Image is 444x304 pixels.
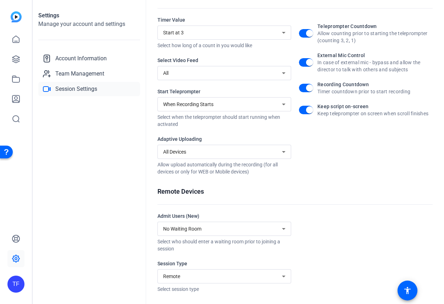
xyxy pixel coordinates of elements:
[163,30,184,35] span: Start at 3
[7,276,24,293] div: TF
[157,238,291,252] div: Select who should enter a waiting room prior to joining a session
[55,54,107,63] span: Account Information
[163,226,201,232] span: No Waiting Room
[157,114,291,128] div: Select when the teleprompter should start running when activated
[163,149,186,155] span: All Devices
[157,161,291,175] div: Allow upload automatically during the recording (for all devices or only for WEB or Mobile devices)
[317,52,433,59] div: External Mic Control
[163,101,213,107] span: When Recording Starts
[317,30,433,44] div: Allow counting prior to starting the teleprompter (counting 3, 2, 1)
[157,187,433,197] div: Remote Devices
[11,11,22,22] img: blue-gradient.svg
[157,136,291,143] div: Adaptive Uploading
[163,273,180,279] span: Remote
[157,16,291,23] div: Timer Value
[317,81,410,88] div: Recording Countdown
[317,110,428,117] div: Keep teleprompter on screen when scroll finishes
[55,85,97,93] span: Session Settings
[38,82,140,96] a: Session Settings
[317,88,410,95] div: Timer countdown prior to start recording
[317,103,428,110] div: Keep script on-screen
[157,286,291,293] div: Select session type
[163,70,168,76] span: All
[38,67,140,81] a: Team Management
[317,59,433,73] div: In case of external mic - bypass and allow the director to talk with others and subjects
[403,286,412,295] mat-icon: accessibility
[38,11,140,20] h1: Settings
[157,88,291,95] div: Start Teleprompter
[157,42,291,49] div: Select how long of a count in you would like
[157,260,291,267] div: Session Type
[317,23,433,30] div: Teleprompter Countdown
[157,57,291,64] div: Select Video Feed
[157,212,291,220] div: Admit Users (New)
[55,70,104,78] span: Team Management
[38,51,140,66] a: Account Information
[38,20,140,28] h2: Manage your account and settings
